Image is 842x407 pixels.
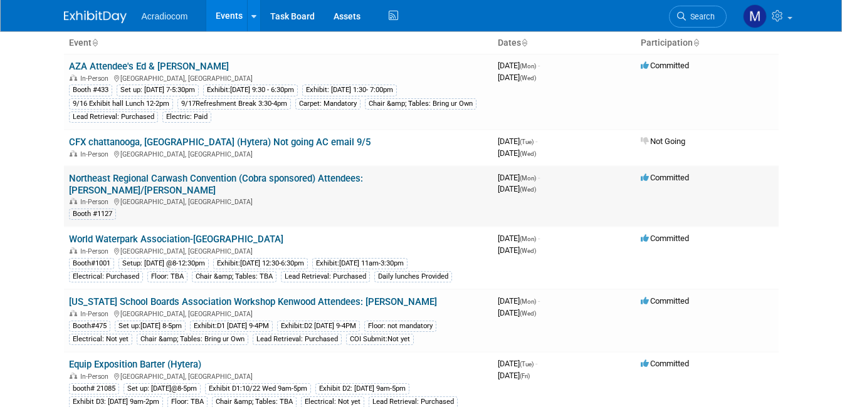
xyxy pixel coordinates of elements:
[142,11,188,21] span: Acradiocom
[69,148,488,158] div: [GEOGRAPHIC_DATA], [GEOGRAPHIC_DATA]
[147,271,187,282] div: Floor: TBA
[538,173,540,182] span: -
[205,383,311,394] div: Exhibit D1:10/22 Wed 9am-5pm
[70,198,77,204] img: In-Person Event
[641,296,689,306] span: Committed
[69,383,119,394] div: booth# 21085
[69,234,283,245] a: World Waterpark Association-[GEOGRAPHIC_DATA]
[69,296,437,307] a: [US_STATE] School Boards Association Workshop Kenwood Attendees: [PERSON_NAME]
[365,98,476,110] div: Chair &amp; Tables: Bring ur Own
[69,308,488,318] div: [GEOGRAPHIC_DATA], [GEOGRAPHIC_DATA]
[69,98,173,110] div: 9/16 Exhibit hall Lunch 12-2pm
[743,4,767,28] img: Mike Pascuzzi
[69,258,114,269] div: Booth#1001
[69,334,132,345] div: Electrical: Not yet
[92,38,98,48] a: Sort by Event Name
[535,359,537,368] span: -
[137,334,248,345] div: Chair &amp; Tables: Bring ur Own
[535,137,537,146] span: -
[124,383,201,394] div: Set up: [DATE]@8-5pm
[520,247,536,254] span: (Wed)
[346,334,414,345] div: COI Submit:Not yet
[538,61,540,70] span: -
[520,361,534,368] span: (Tue)
[520,63,536,70] span: (Mon)
[69,137,371,148] a: CFX chattanooga, [GEOGRAPHIC_DATA] (Hytera) Not going AC email 9/5
[80,198,112,206] span: In-Person
[312,258,408,269] div: Exhibit:[DATE] 11am-3:30pm
[203,85,298,96] div: Exhibit:[DATE] 9:30 - 6:30pm
[302,85,397,96] div: Exhibit: [DATE] 1:30- 7:00pm
[374,271,452,282] div: Daily lunches Provided
[64,33,493,54] th: Event
[190,321,273,332] div: Exhibit:D1 [DATE] 9-4PM
[498,371,530,380] span: [DATE]
[641,234,689,243] span: Committed
[498,61,540,70] span: [DATE]
[693,38,699,48] a: Sort by Participation Type
[277,321,360,332] div: Exhibit:D2 [DATE] 9-4PM
[281,271,370,282] div: Lead Retrieval: Purchased
[520,175,536,182] span: (Mon)
[364,321,436,332] div: Floor: not mandatory
[69,111,158,123] div: Lead Retrieval: Purchased
[70,247,77,254] img: In-Person Event
[69,271,143,282] div: Electrical: Purchased
[253,334,342,345] div: Lead Retrieval: Purchased
[641,61,689,70] span: Committed
[80,373,112,381] span: In-Person
[669,6,727,28] a: Search
[520,310,536,317] span: (Wed)
[69,73,488,83] div: [GEOGRAPHIC_DATA], [GEOGRAPHIC_DATA]
[498,296,540,306] span: [DATE]
[69,196,488,206] div: [GEOGRAPHIC_DATA], [GEOGRAPHIC_DATA]
[80,75,112,83] span: In-Person
[118,258,209,269] div: Setup: [DATE] @8-12:30pm
[115,321,186,332] div: Set up:[DATE] 8-5pm
[69,245,488,255] div: [GEOGRAPHIC_DATA], [GEOGRAPHIC_DATA]
[498,148,536,158] span: [DATE]
[80,247,112,255] span: In-Person
[498,359,537,368] span: [DATE]
[295,98,360,110] div: Carpet: Mandatory
[686,12,715,21] span: Search
[641,359,689,368] span: Committed
[213,258,308,269] div: Exhibit:[DATE] 12:30-6:30pm
[192,271,276,282] div: Chair &amp; Tables: TBA
[117,85,199,96] div: Set up: [DATE] 7-5:30pm
[498,245,536,255] span: [DATE]
[498,234,540,243] span: [DATE]
[70,310,77,316] img: In-Person Event
[177,98,291,110] div: 9/17Refreshment Break 3:30-4pm
[70,75,77,81] img: In-Person Event
[520,235,536,242] span: (Mon)
[69,61,229,72] a: AZA Attendee's Ed & [PERSON_NAME]
[521,38,527,48] a: Sort by Start Date
[69,371,488,381] div: [GEOGRAPHIC_DATA], [GEOGRAPHIC_DATA]
[69,321,110,332] div: Booth#475
[636,33,779,54] th: Participation
[520,373,530,379] span: (Fri)
[162,111,211,123] div: Electric: Paid
[69,173,363,196] a: Northeast Regional Carwash Convention (Cobra sponsored) Attendees: [PERSON_NAME]/[PERSON_NAME]
[315,383,409,394] div: Exhibit D2: [DATE] 9am-5pm
[493,33,636,54] th: Dates
[498,173,540,182] span: [DATE]
[520,138,534,145] span: (Tue)
[520,298,536,305] span: (Mon)
[520,186,536,193] span: (Wed)
[69,209,116,220] div: Booth #1127
[498,137,537,146] span: [DATE]
[69,85,112,96] div: Booth #433
[80,150,112,158] span: In-Person
[538,296,540,306] span: -
[520,150,536,157] span: (Wed)
[641,173,689,182] span: Committed
[520,75,536,81] span: (Wed)
[498,73,536,82] span: [DATE]
[64,11,127,23] img: ExhibitDay
[70,373,77,379] img: In-Person Event
[80,310,112,318] span: In-Person
[70,150,77,157] img: In-Person Event
[498,308,536,317] span: [DATE]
